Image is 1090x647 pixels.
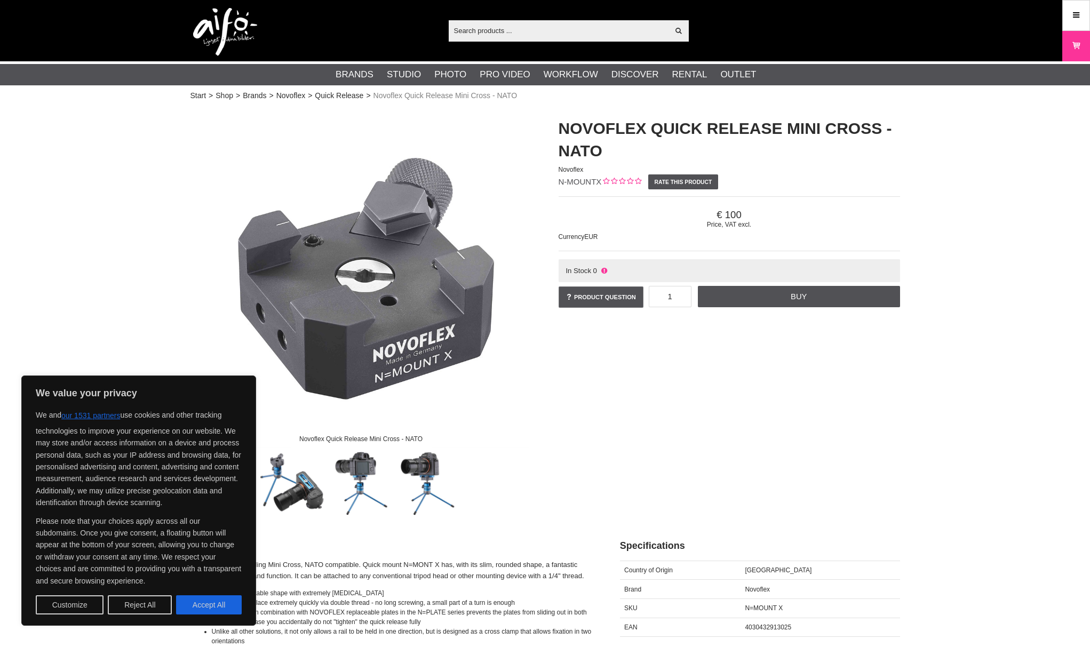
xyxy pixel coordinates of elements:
[566,267,591,275] span: In Stock
[698,286,900,307] a: Buy
[373,90,517,101] span: Novoflex Quick Release Mini Cross - NATO
[36,387,242,400] p: We value your privacy
[176,595,242,614] button: Accept All
[745,566,811,574] span: [GEOGRAPHIC_DATA]
[449,22,669,38] input: Search products ...
[559,166,584,173] span: Novoflex
[397,451,462,515] img: Snabbfäste för enekl koppling
[624,624,638,631] span: EAN
[600,267,608,275] i: Not in stock
[559,286,643,308] a: Product question
[745,604,783,612] span: N=MOUNT X
[672,68,707,82] a: Rental
[315,90,363,101] a: Quick Release
[212,598,593,608] li: Locking takes place extremely quickly via double thread - no long screwing, a small part of a tur...
[290,429,431,448] div: Novoflex Quick Release Mini Cross - NATO
[190,90,206,101] a: Start
[21,376,256,626] div: We value your privacy
[212,588,593,598] li: Compact and stable shape with extremely [MEDICAL_DATA]
[193,8,257,56] img: logo.png
[601,177,641,188] div: Customer rating: 0
[559,117,900,162] h1: Novoflex Quick Release Mini Cross - NATO
[190,539,593,553] h2: Description
[648,174,718,189] a: Rate this product
[544,68,598,82] a: Workflow
[212,608,593,627] li: The safety pin in combination with NOVOFLEX replaceable plates in the N=PLATE series prevents the...
[209,90,213,101] span: >
[387,68,421,82] a: Studio
[620,539,900,553] h2: Specifications
[745,586,770,593] span: Novoflex
[624,566,673,574] span: Country of Origin
[243,90,266,101] a: Brands
[336,68,373,82] a: Brands
[559,177,602,186] span: N-MOUNTX
[480,68,530,82] a: Pro Video
[559,233,585,241] span: Currency
[260,451,324,515] img: Snabbkoppling med NATO kompatibilitet
[36,406,242,509] p: We and use cookies and other tracking technologies to improve your experience on our website. We ...
[269,90,274,101] span: >
[236,90,240,101] span: >
[329,451,393,515] img: Mycket kompakt snabbkopplingshållare
[108,595,172,614] button: Reject All
[720,68,756,82] a: Outlet
[36,515,242,587] p: Please note that your choices apply across all our subdomains. Once you give consent, a floating ...
[36,595,104,614] button: Customize
[611,68,659,82] a: Discover
[190,107,532,448] img: Novoflex Quick Release Mini Cross - NATO
[624,604,638,612] span: SKU
[366,90,370,101] span: >
[559,209,900,221] span: 100
[216,90,233,101] a: Shop
[190,560,593,582] p: Novoflex Quick Coupling Mini Cross, NATO compatible. Quick mount N=MONT X has, with its slim, rou...
[624,586,641,593] span: Brand
[745,624,791,631] span: 4030432913025
[434,68,466,82] a: Photo
[559,221,900,228] span: Price, VAT excl.
[308,90,312,101] span: >
[212,627,593,646] li: Unlike all other solutions, it not only allows a rail to be held in one direction, but is designe...
[584,233,598,241] span: EUR
[593,267,597,275] span: 0
[61,406,121,425] button: our 1531 partners
[276,90,305,101] a: Novoflex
